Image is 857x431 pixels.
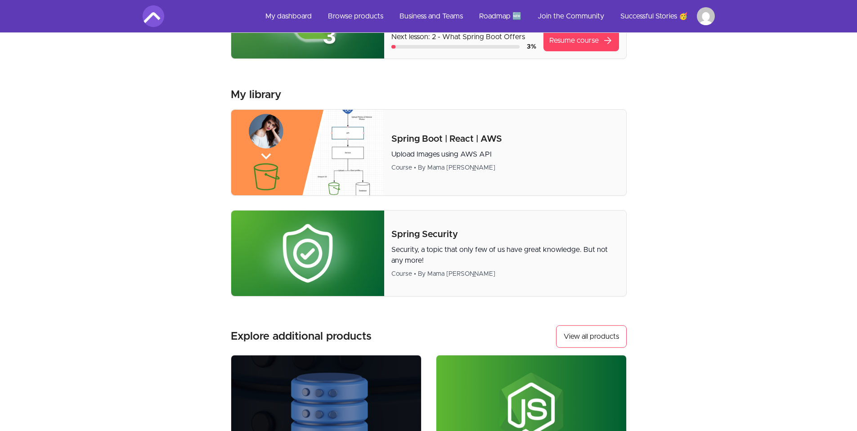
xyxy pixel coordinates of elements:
[556,325,627,348] button: View all products
[391,133,619,145] p: Spring Boot | React | AWS
[391,163,619,172] div: Course • By Mama [PERSON_NAME]
[391,31,536,42] p: Next lesson: 2 - What Spring Boot Offers
[472,5,529,27] a: Roadmap 🆕
[392,5,470,27] a: Business and Teams
[231,109,627,196] a: Product image for Spring Boot | React | AWSSpring Boot | React | AWSUpload Images using AWS APICo...
[143,5,164,27] img: Amigoscode logo
[527,44,536,50] span: 3 %
[602,35,613,46] span: arrow_forward
[258,5,715,27] nav: Main
[231,210,627,296] a: Product image for Spring SecuritySpring SecuritySecurity, a topic that only few of us have great ...
[231,211,385,296] img: Product image for Spring Security
[231,88,281,102] h3: My library
[697,7,715,25] img: Profile image for Seng Heat
[391,228,619,241] p: Spring Security
[391,45,519,49] div: Course progress
[391,244,619,266] p: Security, a topic that only few of us have great knowledge. But not any more!
[613,5,695,27] a: Successful Stories 🥳
[258,5,319,27] a: My dashboard
[391,149,619,160] p: Upload Images using AWS API
[321,5,390,27] a: Browse products
[543,30,619,51] a: Resume coursearrow_forward
[231,329,372,344] h3: Explore additional products
[530,5,611,27] a: Join the Community
[391,269,619,278] div: Course • By Mama [PERSON_NAME]
[231,110,385,195] img: Product image for Spring Boot | React | AWS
